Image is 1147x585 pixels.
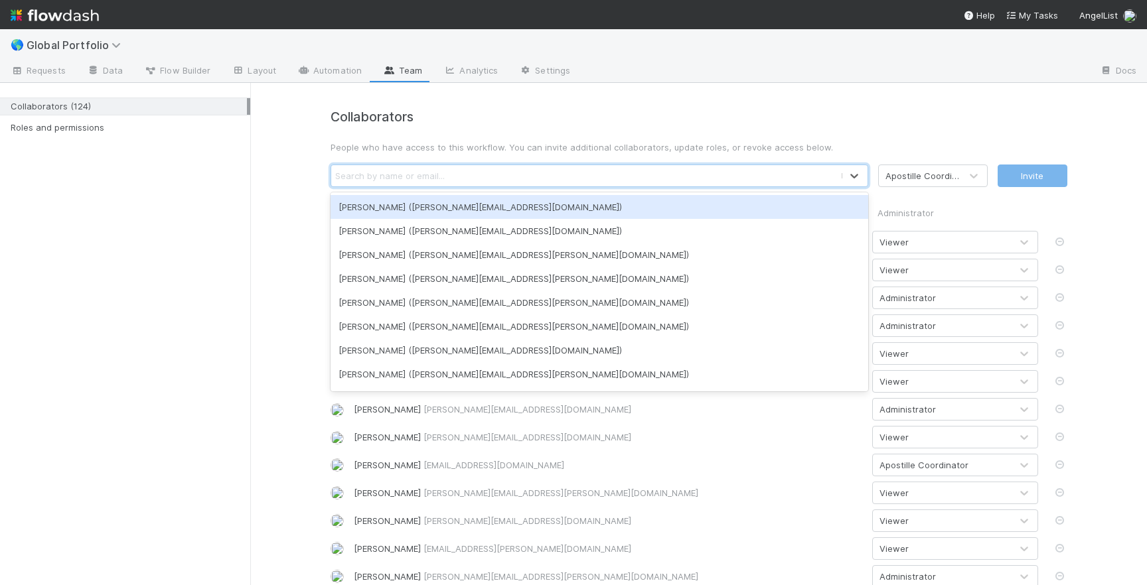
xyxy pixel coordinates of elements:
[354,486,862,499] div: [PERSON_NAME]
[354,570,862,583] div: [PERSON_NAME]
[879,319,936,332] div: Administrator
[879,514,909,527] div: Viewer
[331,570,344,583] img: avatar_00bac1b4-31d4-408a-a3b3-edb667efc506.png
[331,243,868,267] div: [PERSON_NAME] ([PERSON_NAME][EMAIL_ADDRESS][PERSON_NAME][DOMAIN_NAME])
[423,404,631,415] span: [PERSON_NAME][EMAIL_ADDRESS][DOMAIN_NAME]
[331,219,868,243] div: [PERSON_NAME] ([PERSON_NAME][EMAIL_ADDRESS][DOMAIN_NAME])
[331,362,868,386] div: [PERSON_NAME] ([PERSON_NAME][EMAIL_ADDRESS][PERSON_NAME][DOMAIN_NAME])
[879,486,909,499] div: Viewer
[1006,10,1058,21] span: My Tasks
[354,403,862,416] div: [PERSON_NAME]
[879,430,909,444] div: Viewer
[879,235,909,249] div: Viewer
[372,61,433,82] a: Team
[878,200,1038,226] div: Administrator
[331,267,868,291] div: [PERSON_NAME] ([PERSON_NAME][EMAIL_ADDRESS][PERSON_NAME][DOMAIN_NAME])
[144,64,210,77] span: Flow Builder
[423,487,698,498] span: [PERSON_NAME][EMAIL_ADDRESS][PERSON_NAME][DOMAIN_NAME]
[963,9,995,22] div: Help
[423,571,698,582] span: [PERSON_NAME][EMAIL_ADDRESS][PERSON_NAME][DOMAIN_NAME]
[879,570,936,583] div: Administrator
[879,347,909,360] div: Viewer
[331,109,1067,125] h4: Collaborators
[331,458,344,472] img: avatar_b18de8e2-1483-4e81-aa60-0a3d21592880.png
[1006,9,1058,22] a: My Tasks
[76,61,133,82] a: Data
[879,263,909,277] div: Viewer
[354,430,862,444] div: [PERSON_NAME]
[331,403,344,417] img: avatar_d6b50140-ca82-482e-b0bf-854821fc5d82.png
[11,98,247,115] div: Collaborators (124)
[1079,10,1118,21] span: AngelList
[879,291,936,304] div: Administrator
[331,291,868,314] div: [PERSON_NAME] ([PERSON_NAME][EMAIL_ADDRESS][PERSON_NAME][DOMAIN_NAME])
[331,314,868,338] div: [PERSON_NAME] ([PERSON_NAME][EMAIL_ADDRESS][PERSON_NAME][DOMAIN_NAME])
[1089,61,1147,82] a: Docs
[879,403,936,416] div: Administrator
[221,61,287,82] a: Layout
[423,460,564,470] span: [EMAIL_ADDRESS][DOMAIN_NAME]
[11,4,99,27] img: logo-inverted-e16ddd16eac7371096b0.svg
[1123,9,1136,23] img: avatar_e0ab5a02-4425-4644-8eca-231d5bcccdf4.png
[11,119,247,136] div: Roles and permissions
[998,164,1067,187] button: Invite
[423,543,631,554] span: [EMAIL_ADDRESS][PERSON_NAME][DOMAIN_NAME]
[423,432,631,442] span: [PERSON_NAME][EMAIL_ADDRESS][DOMAIN_NAME]
[287,61,372,82] a: Automation
[331,486,344,499] img: avatar_a2d05fec-0a57-4266-8476-74cda3464b0e.png
[423,515,631,526] span: [PERSON_NAME][EMAIL_ADDRESS][DOMAIN_NAME]
[331,338,868,362] div: [PERSON_NAME] ([PERSON_NAME][EMAIL_ADDRESS][DOMAIN_NAME])
[354,542,862,555] div: [PERSON_NAME]
[879,458,968,472] div: Apostille Coordinator
[335,169,445,182] div: Search by name or email...
[879,375,909,388] div: Viewer
[433,61,508,82] a: Analytics
[331,542,344,555] img: avatar_d02a2cc9-4110-42ea-8259-e0e2573f4e82.png
[11,64,66,77] span: Requests
[508,61,581,82] a: Settings
[885,169,962,182] div: Apostille Coordinator
[11,39,24,50] span: 🌎
[879,542,909,555] div: Viewer
[331,514,344,527] img: avatar_18c010e4-930e-4480-823a-7726a265e9dd.png
[331,141,1067,154] p: People who have access to this workflow. You can invite additional collaborators, update roles, o...
[354,458,862,472] div: [PERSON_NAME]
[27,38,127,52] span: Global Portfolio
[331,431,344,444] img: avatar_34f05275-b011-483d-b245-df8db41250f6.png
[133,61,221,82] a: Flow Builder
[331,386,868,410] div: [PERSON_NAME] ([PERSON_NAME][EMAIL_ADDRESS][PERSON_NAME][DOMAIN_NAME])
[354,514,862,527] div: [PERSON_NAME]
[331,195,868,219] div: [PERSON_NAME] ([PERSON_NAME][EMAIL_ADDRESS][DOMAIN_NAME])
